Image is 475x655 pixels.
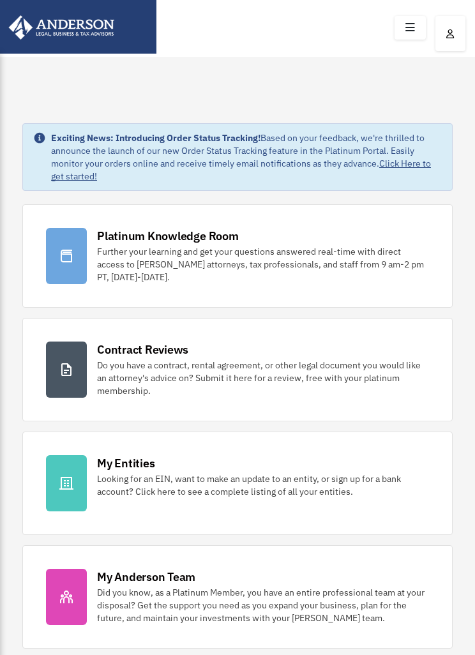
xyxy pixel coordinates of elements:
[97,359,429,397] div: Do you have a contract, rental agreement, or other legal document you would like an attorney's ad...
[97,455,155,471] div: My Entities
[97,228,239,244] div: Platinum Knowledge Room
[97,586,429,624] div: Did you know, as a Platinum Member, you have an entire professional team at your disposal? Get th...
[22,545,453,649] a: My Anderson Team Did you know, as a Platinum Member, you have an entire professional team at your...
[22,432,453,535] a: My Entities Looking for an EIN, want to make an update to an entity, or sign up for a bank accoun...
[22,204,453,308] a: Platinum Knowledge Room Further your learning and get your questions answered real-time with dire...
[51,132,442,183] div: Based on your feedback, we're thrilled to announce the launch of our new Order Status Tracking fe...
[22,318,453,421] a: Contract Reviews Do you have a contract, rental agreement, or other legal document you would like...
[51,158,431,182] a: Click Here to get started!
[97,245,429,283] div: Further your learning and get your questions answered real-time with direct access to [PERSON_NAM...
[97,569,195,585] div: My Anderson Team
[97,472,429,498] div: Looking for an EIN, want to make an update to an entity, or sign up for a bank account? Click her...
[97,342,188,358] div: Contract Reviews
[51,132,260,144] strong: Exciting News: Introducing Order Status Tracking!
